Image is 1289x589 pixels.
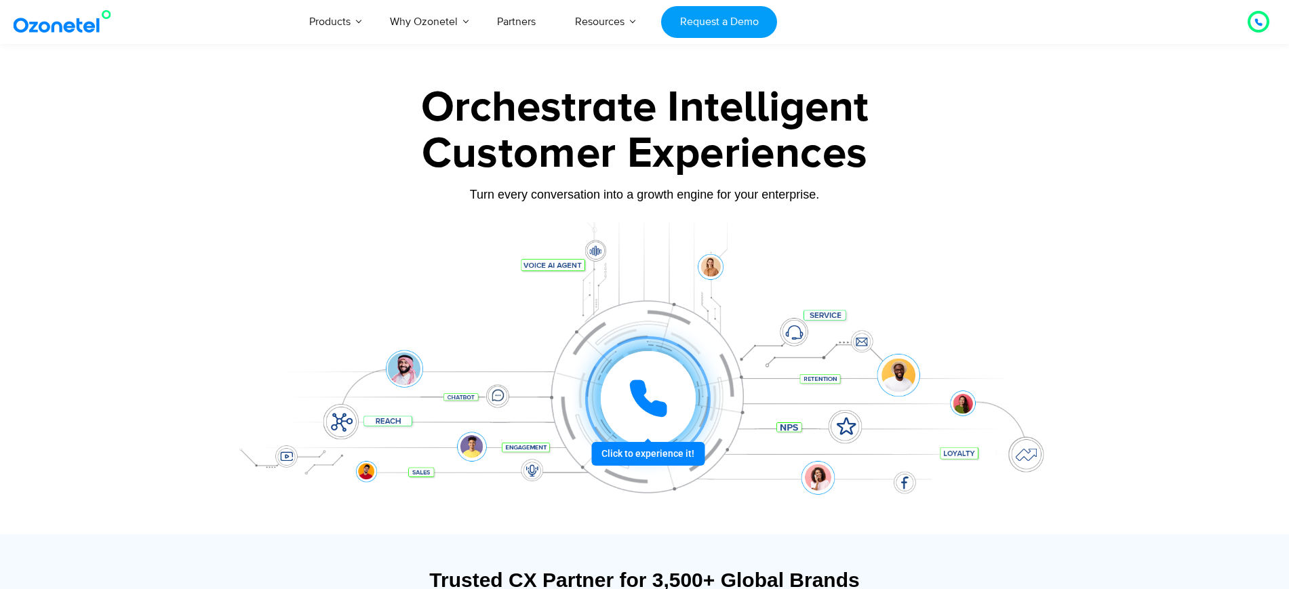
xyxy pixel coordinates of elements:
[661,6,777,38] a: Request a Demo
[221,86,1069,129] div: Orchestrate Intelligent
[221,121,1069,186] div: Customer Experiences
[221,187,1069,202] div: Turn every conversation into a growth engine for your enterprise.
